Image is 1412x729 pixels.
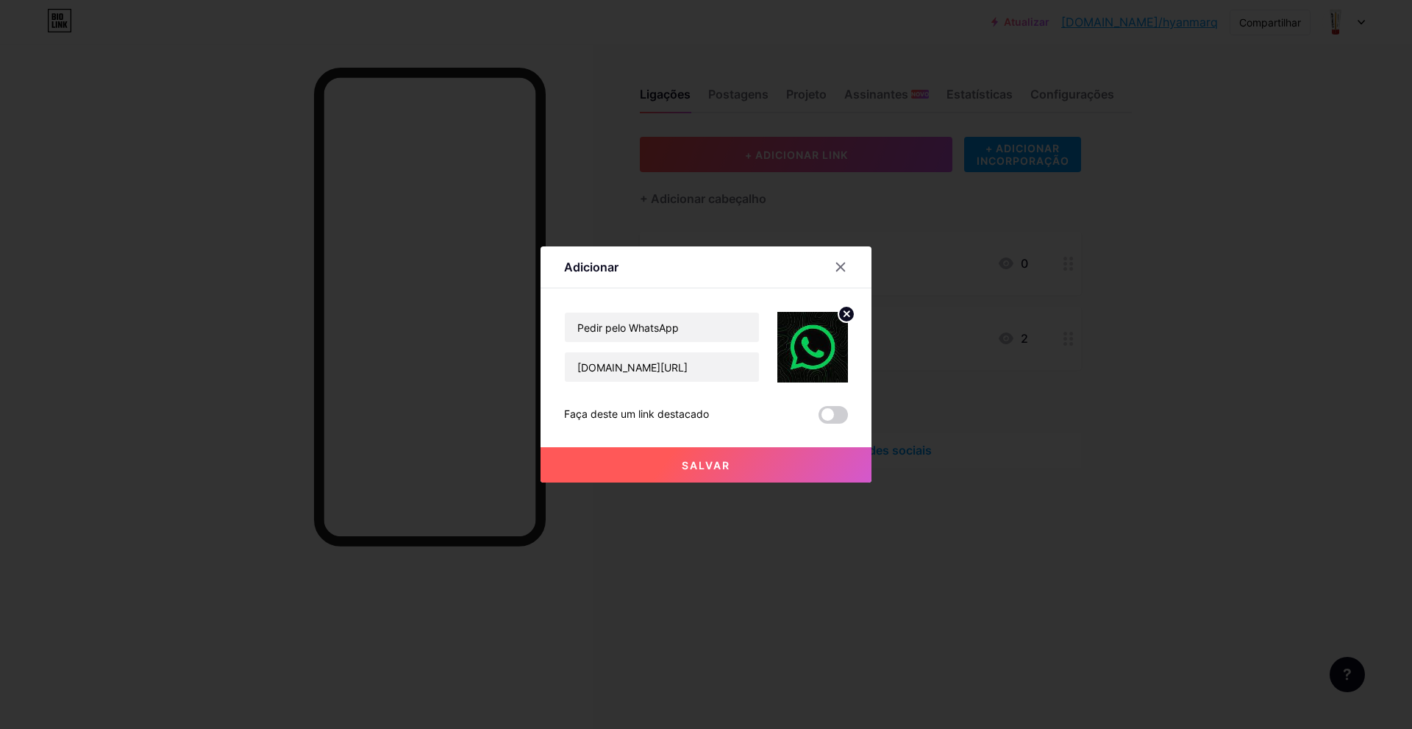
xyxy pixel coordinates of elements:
[682,459,730,472] font: Salvar
[777,312,848,383] img: link_miniatura
[541,447,871,483] button: Salvar
[565,352,759,382] input: URL
[564,408,709,420] font: Faça deste um link destacado
[564,260,618,274] font: Adicionar
[565,313,759,342] input: Título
